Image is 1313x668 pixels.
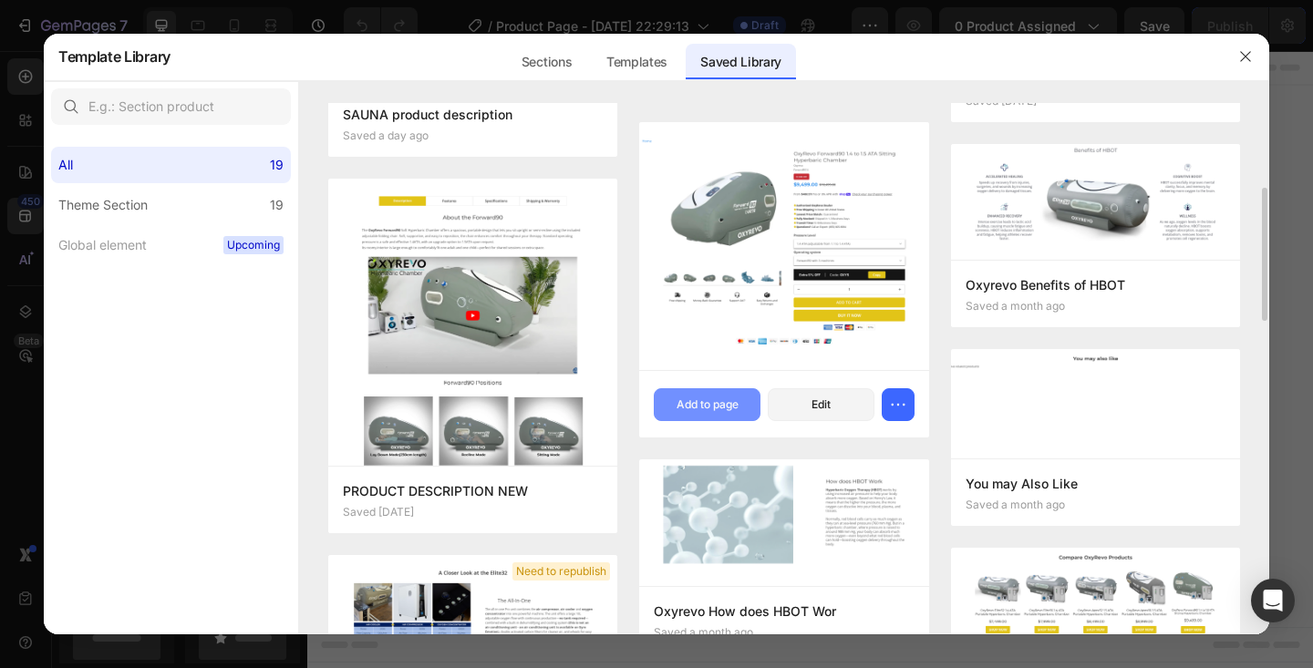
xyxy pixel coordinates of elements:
[343,104,603,126] p: SAUNA product description
[677,396,739,413] div: Add to page
[512,562,610,581] span: Need to republish
[966,498,1065,511] p: Saved a month ago
[343,506,414,519] p: Saved [DATE]
[768,388,874,421] button: Edit
[966,300,1065,313] p: Saved a month ago
[270,154,284,176] div: 19
[639,459,928,586] img: -a-gempagesversionv7shop-id569423599350318060theme-section-id577594606942684101.jpg
[951,144,1240,260] img: -a-gempagesversionv7shop-id569423599350318060theme-section-id577594542719500988.jpg
[654,601,914,622] p: Oxyrevo How does HBOT Wor
[551,377,679,414] button: Add elements
[58,234,147,256] div: Global element
[58,194,148,216] div: Theme Section
[58,33,171,80] h2: Template Library
[592,44,682,80] div: Templates
[343,129,429,142] p: Saved a day ago
[1251,579,1295,622] div: Open Intercom Messenger
[639,122,928,370] img: -a-gempagesversionv7shop-id569423599350318060theme-section-id578610664352777097.jpg
[328,179,617,587] img: -a-gempagesversionv7shop-id569423599350318060theme-section-id578610466113192571.jpg
[270,194,284,216] div: 19
[223,236,284,254] span: Upcoming
[812,396,831,413] div: Edit
[437,341,657,363] div: Start with Sections from sidebar
[51,88,291,125] input: E.g.: Section product
[966,473,1225,495] p: You may Also Like
[654,626,753,639] p: Saved a month ago
[966,274,1225,296] p: Oxyrevo Benefits of HBOT
[686,44,796,80] div: Saved Library
[507,44,586,80] div: Sections
[415,377,540,414] button: Add sections
[343,480,603,502] p: PRODUCT DESCRIPTION NEW
[951,349,1240,375] img: -a-gempagesversionv7shop-id569423599350318060theme-section-id576715379557008226.jpg
[425,479,670,494] div: Start with Generating from URL or image
[58,154,73,176] div: All
[654,388,760,421] button: Add to page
